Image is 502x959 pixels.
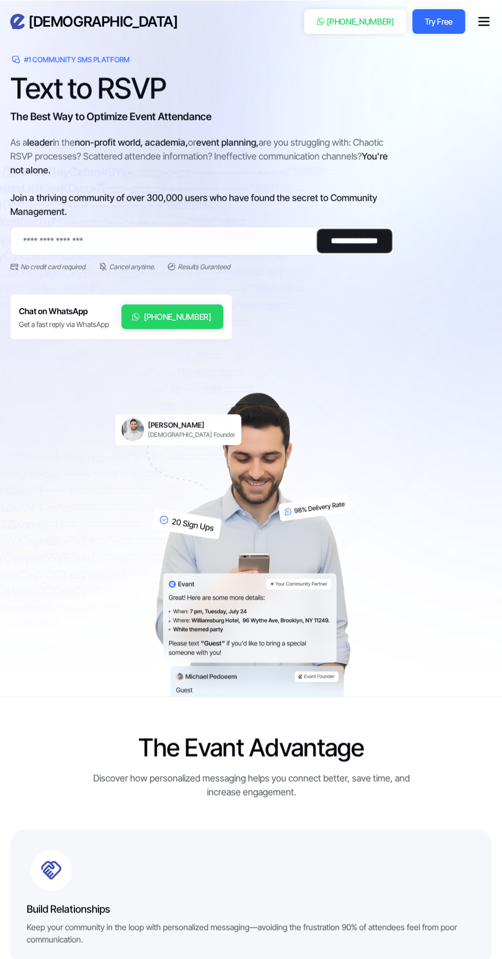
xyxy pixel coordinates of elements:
div: menu [475,13,492,30]
h3: [DEMOGRAPHIC_DATA] [29,13,177,31]
h2: The Evant Advantage [81,733,421,762]
h3: The Best Way to Optimize Event Attendance [10,109,212,124]
div: Results Guranteed [178,261,230,272]
span: event planning, [196,137,259,148]
div: As a in the or are you struggling with: Chaotic RSVP processes? Scattered attendee information? I... [10,135,394,218]
h6: Chat on WhatsApp [19,304,109,318]
span: non-profit world, academia, [75,137,188,148]
a: [PHONE_NUMBER] [304,9,406,34]
a: home [10,13,177,31]
div: [PHONE_NUMBER] [327,15,394,28]
div: Keep your community in the loop with personalized messaging—avoiding the frustration 90% of atten... [27,921,475,945]
h5: Build Relationships [27,901,475,916]
div: #1 Community SMS Platform [24,54,130,65]
div: Discover how personalized messaging helps you connect better, save time, and increase engagement. [81,771,421,799]
div: [PHONE_NUMBER] [144,311,211,323]
span: Join a thriving community of over 300,000 users who have found the secret to Community Management. [10,192,377,217]
div: Cancel anytime. [109,261,155,272]
a: [PHONE_NUMBER] [121,304,223,329]
form: Email Form 2 [10,227,394,272]
span: You're not alone. [10,151,388,175]
h1: Text to RSVP [10,72,212,105]
h6: [PERSON_NAME] [148,420,235,430]
div: No credit card required. [20,261,87,272]
span: leader [27,137,53,148]
a: [PERSON_NAME][DEMOGRAPHIC_DATA] Founder [115,414,241,445]
div: Get a fast reply via WhatsApp [19,319,109,330]
a: Try Free [412,9,465,34]
div: [DEMOGRAPHIC_DATA] Founder [148,431,235,439]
